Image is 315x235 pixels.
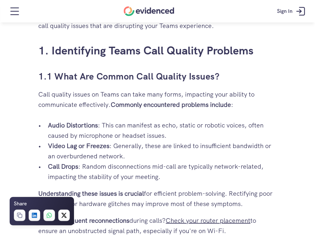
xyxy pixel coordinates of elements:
p: : This can manifest as echo, static or robotic voices, often caused by microphone or headset issues. [48,120,277,141]
p: : Generally, these are linked to insufficient bandwidth or an overburdened network. [48,141,277,161]
p: Call quality issues on Teams can take many forms, impacting your ability to communicate effective... [39,89,277,110]
strong: Frequent reconnections [61,216,130,225]
a: 1. Identifying Teams Call Quality Problems [39,43,254,58]
strong: Audio Distortions [48,121,98,129]
strong: Call Drops [48,162,79,171]
a: Home [124,6,174,16]
strong: Video Lag or Freezes [48,142,110,150]
p: Sign In [277,7,292,15]
strong: Understanding these issues is crucial [39,189,144,198]
p: : Random disconnections mid-call are typically network-related, impacting the stability of your m... [48,161,277,182]
a: Sign In [272,2,312,21]
a: Check your router placement [166,216,251,225]
p: for efficient problem-solving. Rectifying poor connection or hardware glitches may improve most o... [39,188,277,209]
strong: Commonly encountered problems include [111,100,231,109]
h6: Share [14,200,27,208]
a: 1.1 What Are Common Call Quality Issues? [39,70,220,82]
